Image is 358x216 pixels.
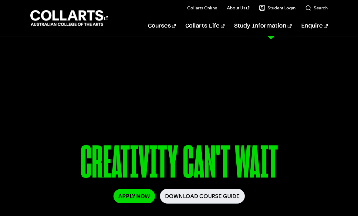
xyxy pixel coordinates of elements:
a: Courses [148,16,176,36]
a: Apply Now [113,189,155,203]
div: Go to homepage [30,9,108,27]
p: CREATIVITY CAN'T WAIT [30,140,327,189]
a: Download Course Guide [160,189,245,204]
a: Search [305,5,328,11]
a: Student Login [259,5,296,11]
a: About Us [227,5,249,11]
a: Enquire [301,16,328,36]
a: Collarts Life [185,16,225,36]
a: Collarts Online [187,5,217,11]
a: Study Information [234,16,291,36]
